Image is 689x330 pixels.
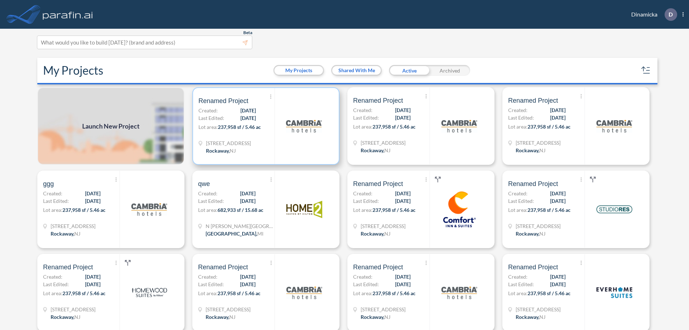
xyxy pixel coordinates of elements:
span: [DATE] [240,107,256,114]
div: Rockaway, NJ [516,230,545,237]
button: My Projects [275,66,323,75]
span: Last Edited: [198,280,224,288]
span: Renamed Project [353,180,403,188]
span: [DATE] [395,190,411,197]
button: Shared With Me [332,66,381,75]
span: 237,958 sf / 5.46 ac [218,124,261,130]
span: ggg [43,180,54,188]
span: N Wyndham Hill Dr NE [206,222,274,230]
span: Last Edited: [353,114,379,121]
div: Rockaway, NJ [516,313,545,321]
span: [DATE] [240,197,256,205]
span: 237,958 sf / 5.46 ac [528,207,571,213]
img: logo [131,191,167,227]
span: Rockaway , [51,231,74,237]
span: Created: [198,273,217,280]
div: Rockaway, NJ [361,313,390,321]
span: [DATE] [240,280,256,288]
span: Created: [43,190,62,197]
span: Lot area: [353,207,372,213]
div: Rockaway, NJ [51,313,80,321]
span: NJ [229,314,235,320]
a: Launch New Project [37,87,184,165]
img: add [37,87,184,165]
div: Rockaway, NJ [516,147,545,154]
span: [DATE] [240,114,256,122]
span: Lot area: [198,290,217,296]
span: 237,958 sf / 5.46 ac [528,290,571,296]
span: [DATE] [550,190,566,197]
span: Lot area: [198,207,217,213]
span: [DATE] [395,273,411,280]
span: [DATE] [395,106,411,114]
span: Lot area: [43,207,62,213]
span: Last Edited: [353,280,379,288]
span: Created: [353,190,372,197]
img: logo [596,275,632,311]
span: Rockaway , [51,314,74,320]
span: Created: [508,190,528,197]
span: MI [257,231,263,237]
span: Created: [198,107,218,114]
div: Archived [430,65,470,76]
p: D [669,11,673,18]
span: 237,958 sf / 5.46 ac [372,207,416,213]
span: [DATE] [550,197,566,205]
span: Last Edited: [198,197,224,205]
span: Launch New Project [82,121,140,131]
span: Lot area: [508,207,528,213]
span: [DATE] [395,114,411,121]
span: [DATE] [85,280,100,288]
div: Grand Rapids, MI [206,230,263,237]
span: Lot area: [43,290,62,296]
img: logo [441,191,477,227]
span: Lot area: [508,124,528,130]
span: 321 Mt Hope Ave [206,139,251,147]
span: Rockaway , [206,314,229,320]
span: 321 Mt Hope Ave [516,139,561,147]
span: Renamed Project [508,263,558,271]
span: 321 Mt Hope Ave [516,222,561,230]
span: Last Edited: [43,197,69,205]
span: Lot area: [353,124,372,130]
span: NJ [384,231,390,237]
span: Created: [43,273,62,280]
span: Rockaway , [516,314,539,320]
span: Created: [508,273,528,280]
span: 237,958 sf / 5.46 ac [528,124,571,130]
div: Rockaway, NJ [51,230,80,237]
span: [DATE] [395,280,411,288]
span: [DATE] [550,114,566,121]
span: 321 Mt Hope Ave [516,306,561,313]
img: logo [41,7,94,22]
span: NJ [384,314,390,320]
span: Rockaway , [361,147,384,153]
span: NJ [74,314,80,320]
div: Rockaway, NJ [206,147,236,154]
span: Rockaway , [361,314,384,320]
img: logo [286,275,322,311]
span: [DATE] [240,273,256,280]
span: Last Edited: [508,197,534,205]
span: 321 Mt Hope Ave [361,306,406,313]
span: Last Edited: [43,280,69,288]
span: Rockaway , [206,148,230,154]
span: Rockaway , [516,147,539,153]
span: NJ [539,231,545,237]
span: [DATE] [85,190,100,197]
div: Rockaway, NJ [361,147,390,154]
span: Last Edited: [508,114,534,121]
span: 321 Mt Hope Ave [361,222,406,230]
span: 682,933 sf / 15.68 ac [217,207,263,213]
div: Dinamicka [620,8,684,21]
span: 237,958 sf / 5.46 ac [62,207,106,213]
span: Created: [508,106,528,114]
span: Lot area: [198,124,218,130]
span: Renamed Project [353,263,403,271]
span: NJ [539,147,545,153]
img: logo [596,108,632,144]
div: Rockaway, NJ [206,313,235,321]
span: Renamed Project [353,96,403,105]
span: qwe [198,180,210,188]
span: [DATE] [85,197,100,205]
